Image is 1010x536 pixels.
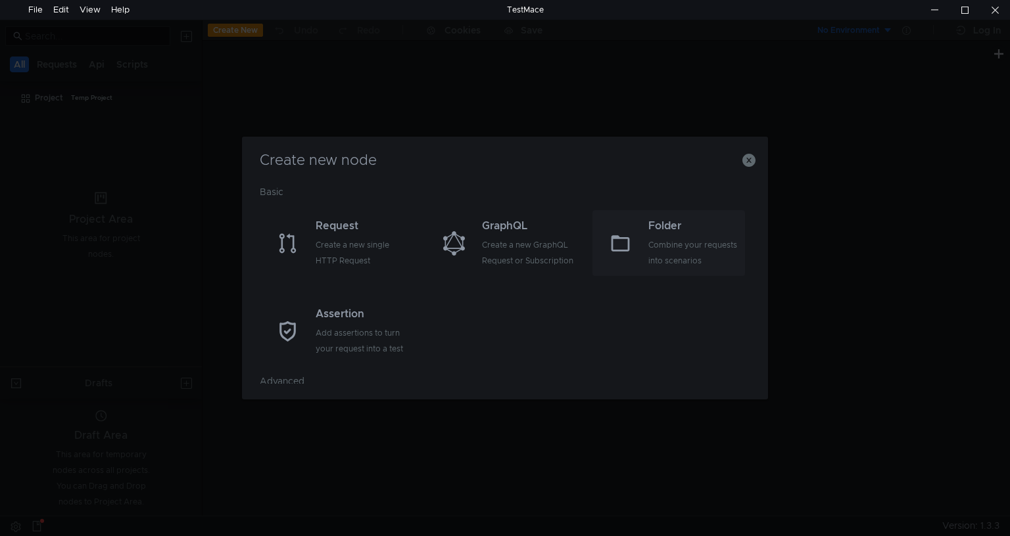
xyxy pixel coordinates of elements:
div: Create a new single HTTP Request [316,237,410,269]
div: Advanced [260,373,750,399]
div: Combine your requests into scenarios [648,237,742,269]
div: Add assertions to turn your request into a test [316,325,410,357]
h3: Create new node [258,152,752,168]
div: Assertion [316,306,410,322]
div: Create a new GraphQL Request or Subscription [482,237,576,269]
div: GraphQL [482,218,576,234]
div: Folder [648,218,742,234]
div: Request [316,218,410,234]
div: Basic [260,184,750,210]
